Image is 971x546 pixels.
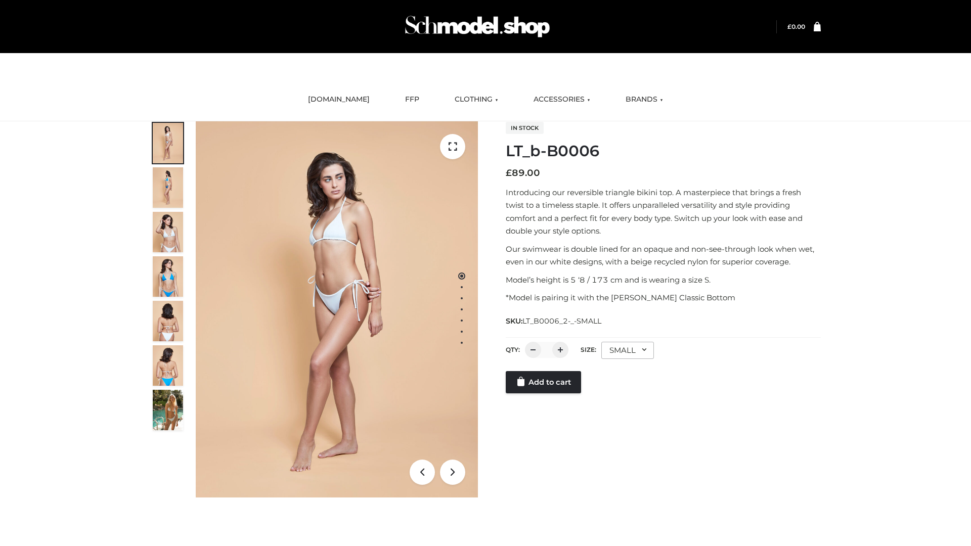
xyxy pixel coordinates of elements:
img: ArielClassicBikiniTop_CloudNine_AzureSky_OW114ECO_8-scaled.jpg [153,345,183,386]
span: LT_B0006_2-_-SMALL [522,316,601,326]
img: ArielClassicBikiniTop_CloudNine_AzureSky_OW114ECO_3-scaled.jpg [153,212,183,252]
bdi: 0.00 [787,23,805,30]
span: SKU: [506,315,602,327]
a: [DOMAIN_NAME] [300,88,377,111]
img: Arieltop_CloudNine_AzureSky2.jpg [153,390,183,430]
label: Size: [581,346,596,353]
a: £0.00 [787,23,805,30]
a: BRANDS [618,88,671,111]
p: Introducing our reversible triangle bikini top. A masterpiece that brings a fresh twist to a time... [506,186,821,238]
p: Our swimwear is double lined for an opaque and non-see-through look when wet, even in our white d... [506,243,821,268]
span: In stock [506,122,544,134]
label: QTY: [506,346,520,353]
img: ArielClassicBikiniTop_CloudNine_AzureSky_OW114ECO_1 [196,121,478,497]
img: Schmodel Admin 964 [402,7,553,47]
a: Add to cart [506,371,581,393]
img: ArielClassicBikiniTop_CloudNine_AzureSky_OW114ECO_2-scaled.jpg [153,167,183,208]
img: ArielClassicBikiniTop_CloudNine_AzureSky_OW114ECO_1-scaled.jpg [153,123,183,163]
h1: LT_b-B0006 [506,142,821,160]
a: CLOTHING [447,88,506,111]
img: ArielClassicBikiniTop_CloudNine_AzureSky_OW114ECO_7-scaled.jpg [153,301,183,341]
a: ACCESSORIES [526,88,598,111]
p: Model’s height is 5 ‘8 / 173 cm and is wearing a size S. [506,274,821,287]
bdi: 89.00 [506,167,540,178]
div: SMALL [601,342,654,359]
p: *Model is pairing it with the [PERSON_NAME] Classic Bottom [506,291,821,304]
span: £ [787,23,791,30]
img: ArielClassicBikiniTop_CloudNine_AzureSky_OW114ECO_4-scaled.jpg [153,256,183,297]
a: FFP [398,88,427,111]
span: £ [506,167,512,178]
